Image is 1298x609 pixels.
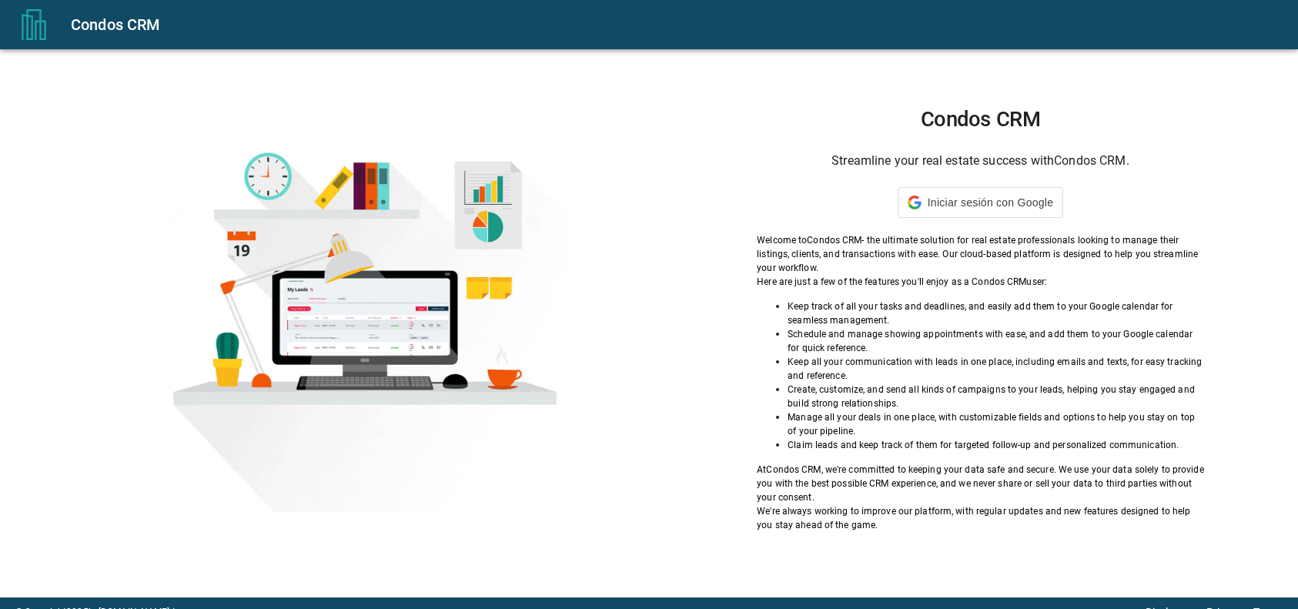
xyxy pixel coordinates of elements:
h1: Condos CRM [757,107,1204,132]
p: Manage all your deals in one place, with customizable fields and options to help you stay on top ... [788,410,1204,438]
p: Welcome to Condos CRM - the ultimate solution for real estate professionals looking to manage the... [757,233,1204,275]
p: At Condos CRM , we're committed to keeping your data safe and secure. We use your data solely to ... [757,463,1204,504]
p: Keep all your communication with leads in one place, including emails and texts, for easy trackin... [788,355,1204,383]
span: Iniciar sesión con Google [928,196,1053,209]
p: Schedule and manage showing appointments with ease, and add them to your Google calendar for quic... [788,327,1204,355]
div: Condos CRM [71,12,1280,37]
p: We're always working to improve our platform, with regular updates and new features designed to h... [757,504,1204,532]
p: Claim leads and keep track of them for targeted follow-up and personalized communication. [788,438,1204,452]
h6: Streamline your real estate success with Condos CRM . [757,150,1204,172]
div: Iniciar sesión con Google [898,187,1063,218]
p: Keep track of all your tasks and deadlines, and easily add them to your Google calendar for seaml... [788,299,1204,327]
p: Here are just a few of the features you'll enjoy as a Condos CRM user: [757,275,1204,289]
p: Create, customize, and send all kinds of campaigns to your leads, helping you stay engaged and bu... [788,383,1204,410]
